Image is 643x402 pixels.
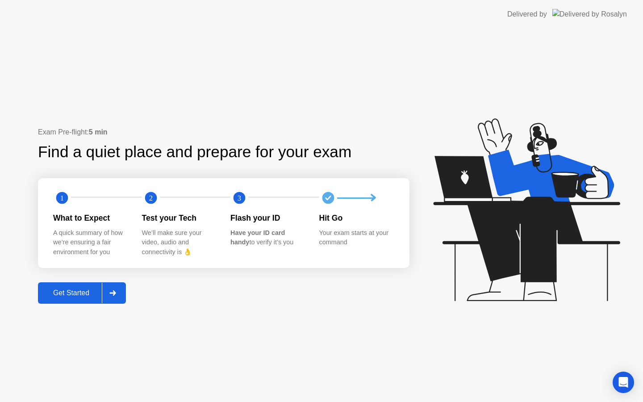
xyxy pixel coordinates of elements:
[38,140,353,164] div: Find a quiet place and prepare for your exam
[38,127,409,138] div: Exam Pre-flight:
[89,128,108,136] b: 5 min
[552,9,627,19] img: Delivered by Rosalyn
[41,289,102,297] div: Get Started
[230,228,305,247] div: to verify it’s you
[613,372,634,393] div: Open Intercom Messenger
[319,212,394,224] div: Hit Go
[149,194,152,202] text: 2
[38,282,126,304] button: Get Started
[319,228,394,247] div: Your exam starts at your command
[230,212,305,224] div: Flash your ID
[60,194,64,202] text: 1
[53,212,128,224] div: What to Expect
[142,228,217,257] div: We’ll make sure your video, audio and connectivity is 👌
[238,194,241,202] text: 3
[230,229,285,246] b: Have your ID card handy
[53,228,128,257] div: A quick summary of how we’re ensuring a fair environment for you
[507,9,547,20] div: Delivered by
[142,212,217,224] div: Test your Tech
